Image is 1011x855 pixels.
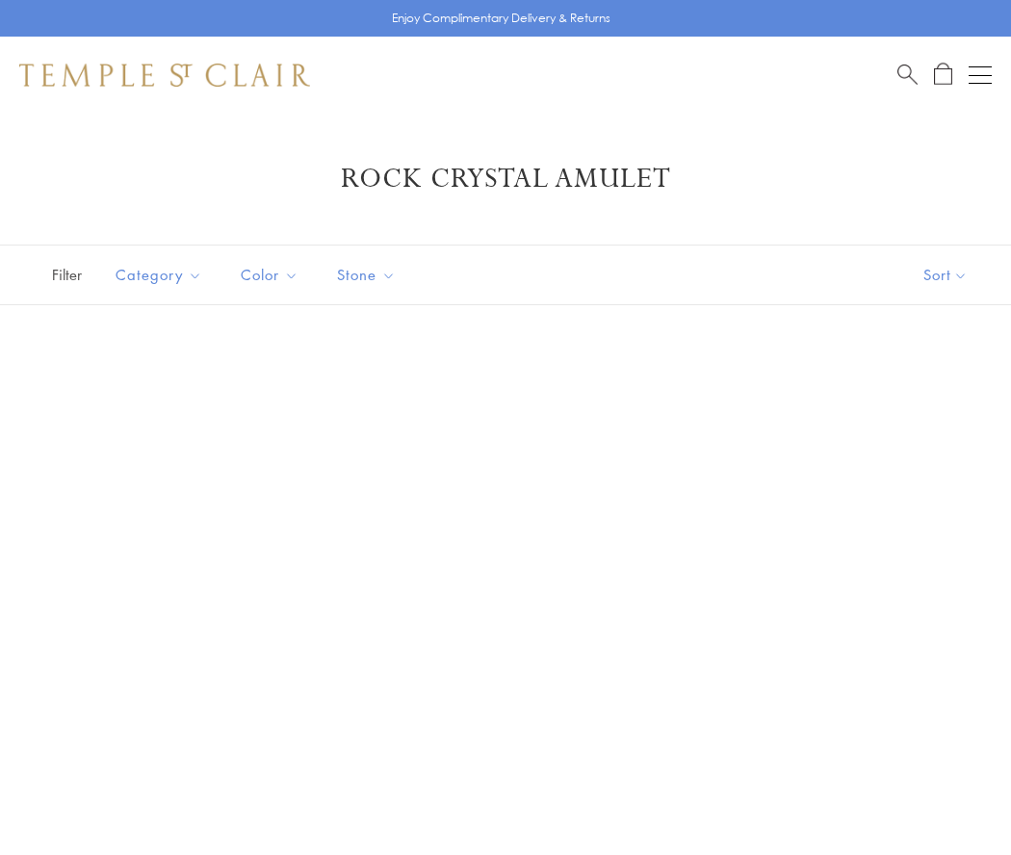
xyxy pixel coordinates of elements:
[934,63,952,87] a: Open Shopping Bag
[106,263,217,287] span: Category
[323,253,410,297] button: Stone
[327,263,410,287] span: Stone
[19,64,310,87] img: Temple St. Clair
[226,253,313,297] button: Color
[48,162,963,196] h1: Rock Crystal Amulet
[969,64,992,87] button: Open navigation
[392,9,610,28] p: Enjoy Complimentary Delivery & Returns
[897,63,918,87] a: Search
[880,246,1011,304] button: Show sort by
[231,263,313,287] span: Color
[101,253,217,297] button: Category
